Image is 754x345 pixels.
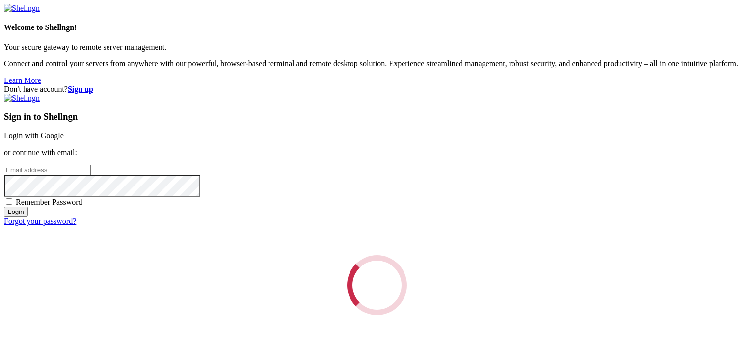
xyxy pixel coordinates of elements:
h4: Welcome to Shellngn! [4,23,750,32]
a: Login with Google [4,132,64,140]
img: Shellngn [4,4,40,13]
a: Sign up [68,85,93,93]
a: Forgot your password? [4,217,76,225]
div: Don't have account? [4,85,750,94]
h3: Sign in to Shellngn [4,111,750,122]
p: Your secure gateway to remote server management. [4,43,750,52]
div: Loading... [347,255,407,315]
input: Login [4,207,28,217]
input: Remember Password [6,198,12,205]
input: Email address [4,165,91,175]
p: or continue with email: [4,148,750,157]
img: Shellngn [4,94,40,103]
p: Connect and control your servers from anywhere with our powerful, browser-based terminal and remo... [4,59,750,68]
a: Learn More [4,76,41,84]
span: Remember Password [16,198,82,206]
